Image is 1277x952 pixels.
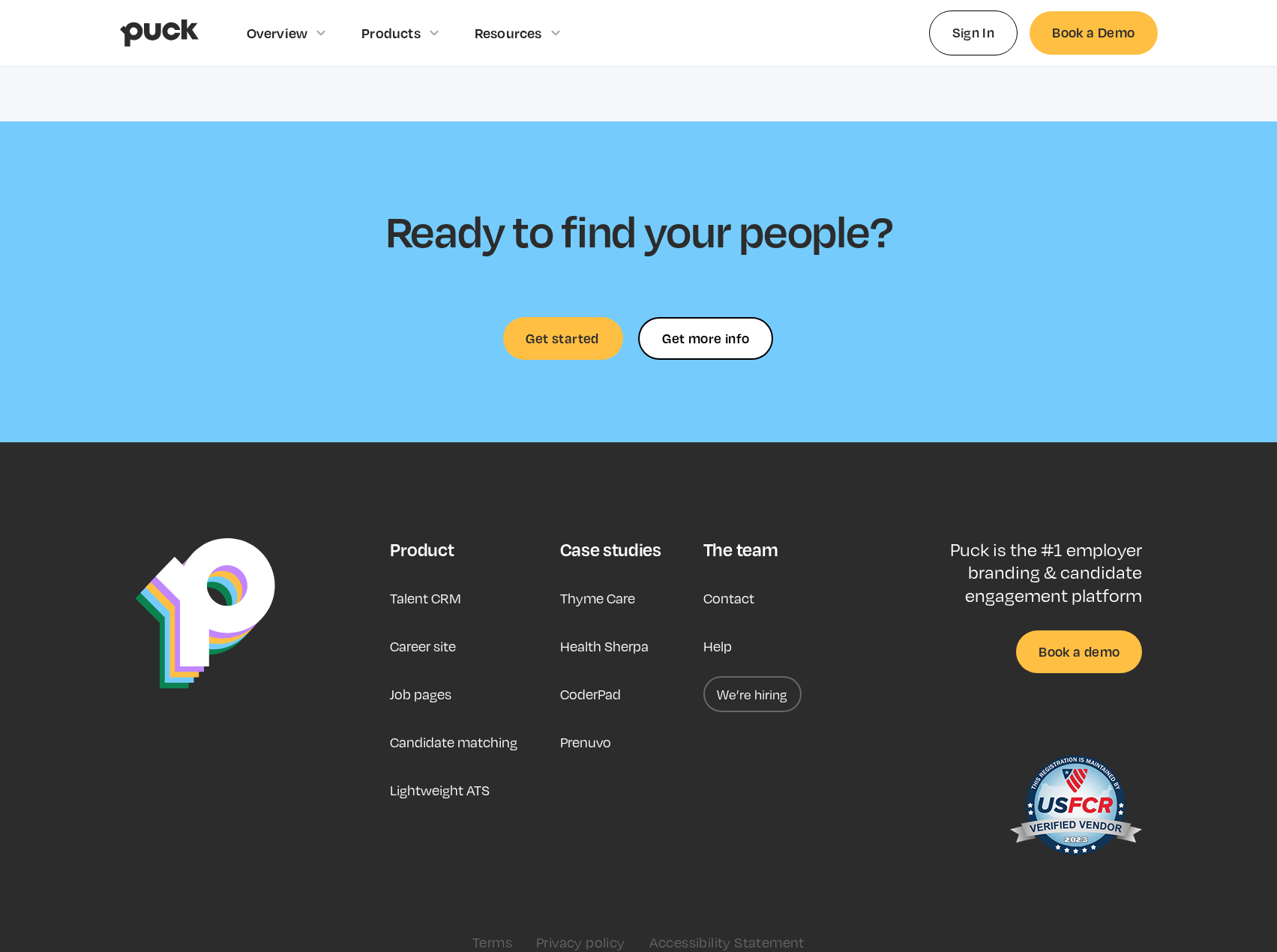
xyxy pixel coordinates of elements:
img: US Federal Contractor Registration System for Award Management Verified Vendor Seal [1009,748,1142,868]
a: Contact [703,580,754,616]
div: Product [390,538,454,561]
div: The team [703,538,778,561]
a: Talent CRM [390,580,461,616]
a: Book a Demo [1030,11,1157,54]
form: Ready to find your people [638,317,773,360]
a: CoderPad [560,676,621,712]
a: Book a demo [1016,630,1142,673]
div: Resources [475,25,542,41]
img: Puck Logo [135,538,275,689]
a: We’re hiring [703,676,802,712]
p: Puck is the #1 employer branding & candidate engagement platform [901,538,1142,606]
a: Get started [503,317,623,360]
a: Sign In [929,10,1018,55]
a: Thyme Care [560,580,635,616]
a: Help [703,628,732,664]
a: Career site [390,628,456,664]
a: Terms [472,934,512,951]
div: Case studies [560,538,661,561]
div: Products [361,25,421,41]
a: Get more info [638,317,773,360]
div: Overview [247,25,308,41]
a: Health Sherpa [560,628,649,664]
a: Lightweight ATS [390,772,490,808]
h2: Ready to find your people? [385,204,892,256]
a: Job pages [390,676,451,712]
a: Prenuvo [560,724,611,760]
a: Accessibility Statement [649,934,805,951]
a: Privacy policy [536,934,625,951]
a: Candidate matching [390,724,517,760]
